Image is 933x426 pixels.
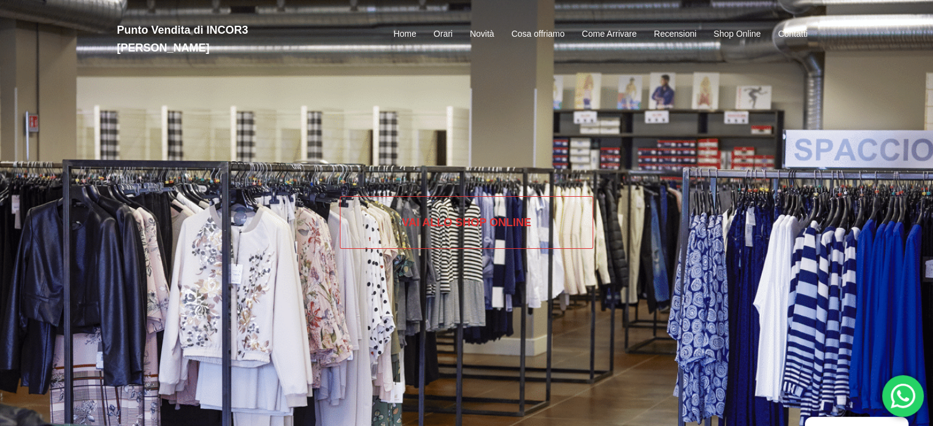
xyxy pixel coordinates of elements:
[434,27,453,42] a: Orari
[582,27,636,42] a: Come Arrivare
[393,27,416,42] a: Home
[340,196,593,249] a: Vai allo SHOP ONLINE
[882,375,924,417] div: 'Hai
[512,27,565,42] a: Cosa offriamo
[713,27,761,42] a: Shop Online
[778,27,807,42] a: Contatti
[654,27,696,42] a: Recensioni
[470,27,494,42] a: Novità
[117,21,338,57] h2: Punto Vendita di INCOR3 [PERSON_NAME]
